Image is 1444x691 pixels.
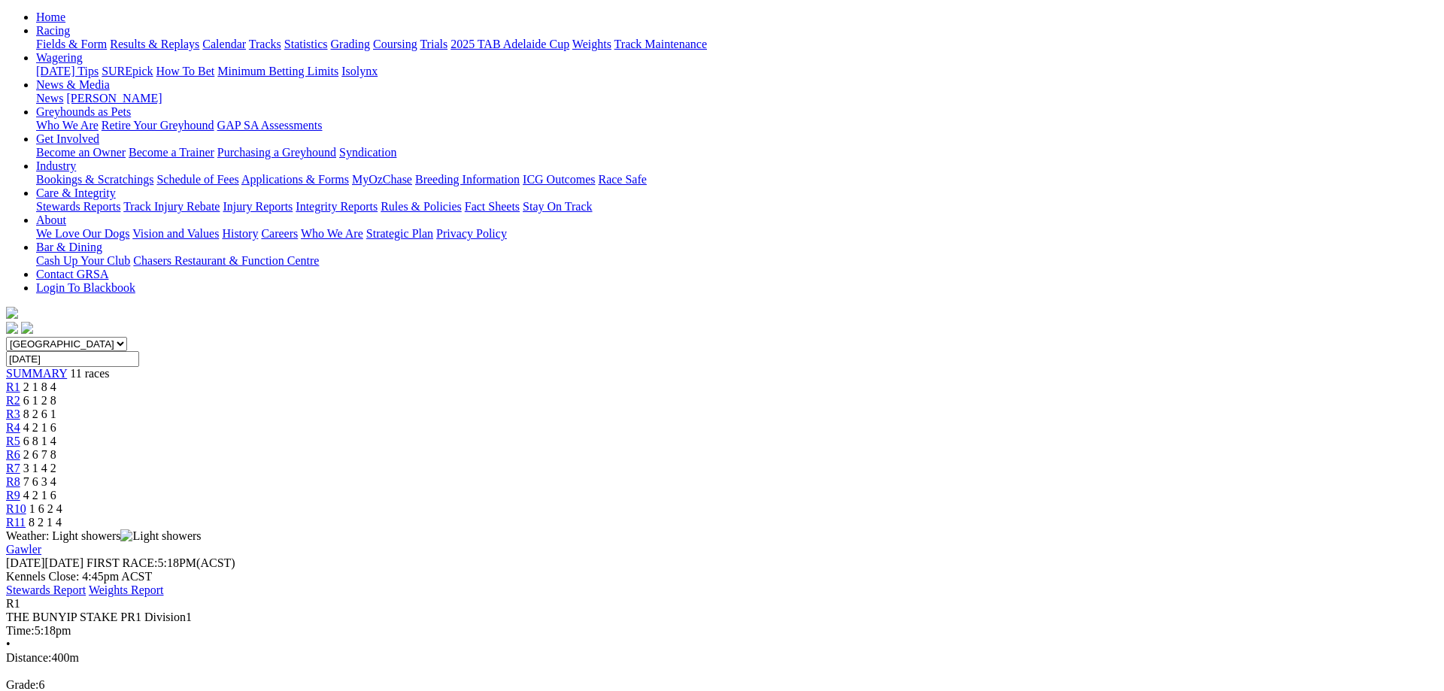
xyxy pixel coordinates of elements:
[36,200,1438,214] div: Care & Integrity
[6,678,39,691] span: Grade:
[465,200,520,213] a: Fact Sheets
[36,254,130,267] a: Cash Up Your Club
[36,186,116,199] a: Care & Integrity
[132,227,219,240] a: Vision and Values
[23,421,56,434] span: 4 2 1 6
[133,254,319,267] a: Chasers Restaurant & Function Centre
[222,227,258,240] a: History
[341,65,378,77] a: Isolynx
[36,214,66,226] a: About
[36,200,120,213] a: Stewards Reports
[284,38,328,50] a: Statistics
[23,380,56,393] span: 2 1 8 4
[36,105,131,118] a: Greyhounds as Pets
[331,38,370,50] a: Grading
[156,173,238,186] a: Schedule of Fees
[6,529,202,542] span: Weather: Light showers
[6,556,45,569] span: [DATE]
[29,516,62,529] span: 8 2 1 4
[6,516,26,529] a: R11
[420,38,447,50] a: Trials
[36,173,1438,186] div: Industry
[6,624,1438,638] div: 5:18pm
[301,227,363,240] a: Who We Are
[36,146,1438,159] div: Get Involved
[36,132,99,145] a: Get Involved
[36,92,63,105] a: News
[415,173,520,186] a: Breeding Information
[339,146,396,159] a: Syndication
[366,227,433,240] a: Strategic Plan
[373,38,417,50] a: Coursing
[217,119,323,132] a: GAP SA Assessments
[6,448,20,461] a: R6
[23,435,56,447] span: 6 8 1 4
[6,394,20,407] a: R2
[6,597,20,610] span: R1
[36,119,1438,132] div: Greyhounds as Pets
[29,502,62,515] span: 1 6 2 4
[217,65,338,77] a: Minimum Betting Limits
[36,119,99,132] a: Who We Are
[572,38,611,50] a: Weights
[598,173,646,186] a: Race Safe
[156,65,215,77] a: How To Bet
[70,367,109,380] span: 11 races
[6,502,26,515] span: R10
[523,200,592,213] a: Stay On Track
[202,38,246,50] a: Calendar
[36,65,99,77] a: [DATE] Tips
[6,475,20,488] a: R8
[110,38,199,50] a: Results & Replays
[102,119,214,132] a: Retire Your Greyhound
[6,638,11,650] span: •
[296,200,378,213] a: Integrity Reports
[6,322,18,334] img: facebook.svg
[36,241,102,253] a: Bar & Dining
[36,268,108,280] a: Contact GRSA
[6,556,83,569] span: [DATE]
[36,227,1438,241] div: About
[614,38,707,50] a: Track Maintenance
[102,65,153,77] a: SUREpick
[23,394,56,407] span: 6 1 2 8
[6,408,20,420] a: R3
[36,24,70,37] a: Racing
[450,38,569,50] a: 2025 TAB Adelaide Cup
[6,462,20,474] a: R7
[6,583,86,596] a: Stewards Report
[23,462,56,474] span: 3 1 4 2
[261,227,298,240] a: Careers
[6,351,139,367] input: Select date
[36,11,65,23] a: Home
[6,489,20,502] a: R9
[6,570,1438,583] div: Kennels Close: 4:45pm ACST
[36,51,83,64] a: Wagering
[223,200,293,213] a: Injury Reports
[6,435,20,447] a: R5
[6,367,67,380] a: SUMMARY
[523,173,595,186] a: ICG Outcomes
[352,173,412,186] a: MyOzChase
[23,408,56,420] span: 8 2 6 1
[89,583,164,596] a: Weights Report
[6,421,20,434] a: R4
[241,173,349,186] a: Applications & Forms
[66,92,162,105] a: [PERSON_NAME]
[6,611,1438,624] div: THE BUNYIP STAKE PR1 Division1
[23,489,56,502] span: 4 2 1 6
[36,173,153,186] a: Bookings & Scratchings
[6,380,20,393] a: R1
[36,281,135,294] a: Login To Blackbook
[217,146,336,159] a: Purchasing a Greyhound
[86,556,157,569] span: FIRST RACE:
[6,651,1438,665] div: 400m
[249,38,281,50] a: Tracks
[36,146,126,159] a: Become an Owner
